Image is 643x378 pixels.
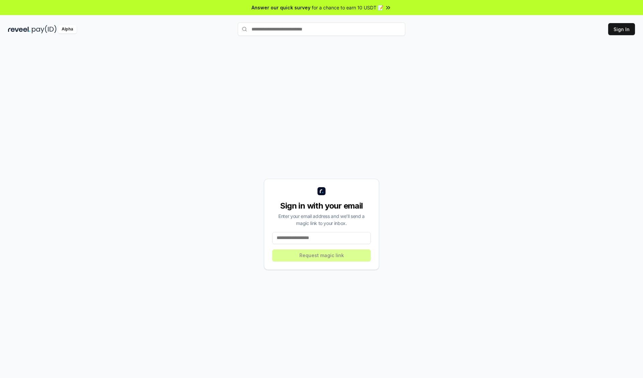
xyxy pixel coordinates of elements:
img: pay_id [32,25,57,33]
div: Alpha [58,25,77,33]
span: for a chance to earn 10 USDT 📝 [312,4,383,11]
button: Sign In [608,23,635,35]
div: Sign in with your email [272,201,371,211]
div: Enter your email address and we’ll send a magic link to your inbox. [272,213,371,227]
span: Answer our quick survey [252,4,310,11]
img: reveel_dark [8,25,30,33]
img: logo_small [317,187,326,195]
